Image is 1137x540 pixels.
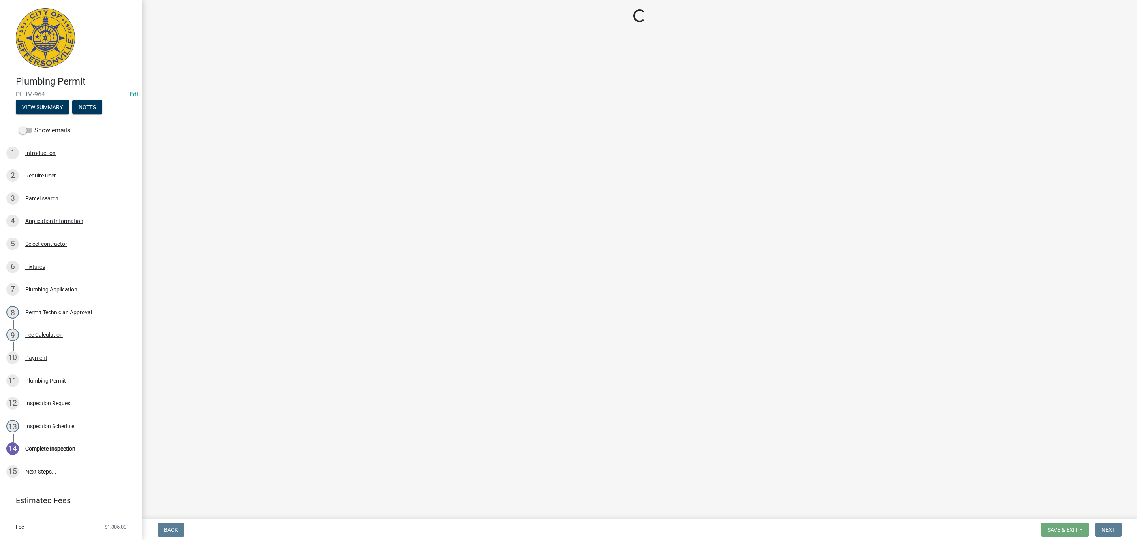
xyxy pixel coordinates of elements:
[16,91,126,98] span: PLUM-964
[6,420,19,432] div: 13
[129,91,140,98] a: Edit
[1095,523,1122,537] button: Next
[16,8,75,68] img: City of Jeffersonville, Indiana
[25,173,56,178] div: Require User
[19,126,70,135] label: Show emails
[6,465,19,478] div: 15
[6,192,19,205] div: 3
[25,332,63,338] div: Fee Calculation
[6,493,129,508] a: Estimated Fees
[25,150,56,156] div: Introduction
[25,196,58,201] div: Parcel search
[72,100,102,114] button: Notes
[25,355,47,361] div: Payment
[6,351,19,364] div: 10
[129,91,140,98] wm-modal-confirm: Edit Application Number
[25,446,75,451] div: Complete Inspection
[25,423,74,429] div: Inspection Schedule
[6,215,19,227] div: 4
[6,283,19,296] div: 7
[1041,523,1089,537] button: Save & Exit
[6,306,19,319] div: 8
[25,287,77,292] div: Plumbing Application
[6,397,19,410] div: 12
[6,147,19,159] div: 1
[16,100,69,114] button: View Summary
[6,374,19,387] div: 11
[16,524,24,529] span: Fee
[6,169,19,182] div: 2
[16,104,69,111] wm-modal-confirm: Summary
[164,527,178,533] span: Back
[25,400,72,406] div: Inspection Request
[25,241,67,247] div: Select contractor
[158,523,184,537] button: Back
[6,442,19,455] div: 14
[1047,527,1078,533] span: Save & Exit
[25,310,92,315] div: Permit Technician Approval
[6,329,19,341] div: 9
[25,264,45,270] div: Fixtures
[72,104,102,111] wm-modal-confirm: Notes
[25,378,66,383] div: Plumbing Permit
[25,218,83,224] div: Application Information
[6,261,19,273] div: 6
[16,76,136,87] h4: Plumbing Permit
[1101,527,1115,533] span: Next
[6,238,19,250] div: 5
[105,524,126,529] span: $1,305.00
